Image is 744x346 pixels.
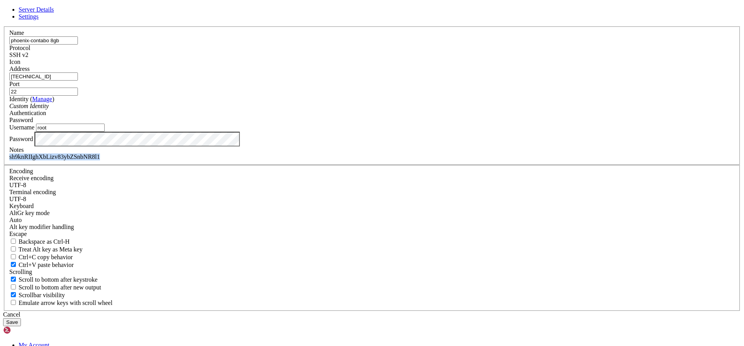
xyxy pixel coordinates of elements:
input: Ctrl+C copy behavior [11,254,16,259]
x-row: ^C [3,280,642,287]
span: Scroll to bottom after keystroke [19,276,98,283]
div: UTF-8 [9,196,735,203]
label: Username [9,124,34,131]
x-row: ls.yaml \ --wait --timeout 30m --atomic [3,151,642,158]
x-row: ^C [3,203,642,209]
span: UTF-8 [9,182,26,188]
x-row: - microk8s.kubectl as kubectl [3,48,642,55]
div: Password [9,117,735,124]
x-row: root@vmi2763316:~# snap alias microk8s.kubectl kubectl [3,35,642,42]
div: Escape [9,231,735,238]
x-row: Error: looks like "[URL][DOMAIN_NAME]" is not a valid chart repository or cannot be reached: fail... [3,87,642,93]
x-row: root@vmi2763316:~# helm version [3,132,642,139]
input: Scrollbar visibility [11,292,16,297]
label: Protocol [9,45,30,51]
div: Custom Identity [9,103,735,110]
x-row: version.BuildInfo{Version:"v3.17.4", GitCommit:"595a05da6166037d0abebaa27ac8a498fa4d7ed2", GitTre... [3,138,642,145]
span: Backspace as Ctrl-H [19,238,70,245]
x-row: helm registry login [DOMAIN_NAME] [3,170,642,177]
label: Keyboard [9,203,34,209]
label: Encoding [9,168,33,174]
span: Ctrl+C copy behavior [19,254,73,260]
input: Emulate arrow keys with scroll wheel [11,300,16,305]
input: Backspace as Ctrl-H [11,239,16,244]
x-row: Error: looks like "[URL][DOMAIN_NAME]" is not a valid chart repository or cannot be reached: fail... [3,74,642,81]
i: Custom Identity [9,103,49,109]
label: Icon [9,59,20,65]
x-row: root@vmi2763316:~# helm registry login [DOMAIN_NAME] helm upgrade --install ess oci://[DOMAIN_NAM... [3,93,642,100]
label: Set the expected encoding for data received from the host. If the encodings do not match, visual ... [9,175,53,181]
label: Whether the Alt key acts as a Meta key or as a distinct Alt key. [9,246,83,253]
label: Ctrl+V pastes if true, sends ^V to host if false. Ctrl+Shift+V sends ^V to host if true, pastes i... [9,262,74,268]
label: Ctrl-C copies if true, send ^C to host if false. Ctrl-Shift-C sends ^C to host if true, copies if... [9,254,73,260]
label: If true, the backspace should send BS ('\x08', aka ^H). Otherwise the backspace key should send '... [9,238,70,245]
x-row: root@vmi2763316:~# snap install helm --classic [3,22,642,29]
x-row: Error: unknown flag: --install [3,106,642,113]
label: Address [9,65,29,72]
label: When using the alternative screen buffer, and DECCKM (Application Cursor Keys) is active, mouse w... [9,300,112,306]
label: Name [9,29,24,36]
a: Settings [19,13,39,20]
x-row: root@vmi2763316:~# helm registry login [DOMAIN_NAME] helm upgrade --install ess oci://[DOMAIN_NAM... [3,113,642,119]
x-row: ls.yaml \ --wait --timeout 30m --atomic [3,100,642,106]
a: Manage [32,96,52,102]
button: Save [3,318,21,326]
div: (19, 44) [65,287,68,293]
label: Set the expected encoding for data received from the host. If the encodings do not match, visual ... [9,210,50,216]
span: Treat Alt key as Meta key [19,246,83,253]
x-row: Username: ^C [3,274,642,280]
span: ✪ [93,29,96,35]
x-row: Username: ^C [3,196,642,203]
label: Whether to scroll to the bottom on any keystroke. [9,276,98,283]
label: Identity [9,96,54,102]
div: sh9knRIIghXbLizv83ybZSnbNR8l1 [9,153,735,160]
label: Controls how the Alt key is handled. Escape: Send an ESC prefix. 8-Bit: Add 128 to the typed char... [9,224,74,230]
div: UTF-8 [9,182,735,189]
label: Port [9,81,20,87]
span: SSH v2 [9,52,28,58]
input: Login Username [36,124,105,132]
span: Ctrl+V paste behavior [19,262,74,268]
label: Notes [9,146,24,153]
label: Authentication [9,110,46,116]
x-row: Error: unknown command "chart" for "helm" [3,209,642,216]
label: Scrolling [9,269,32,275]
x-row: ^C [3,222,642,229]
input: Scroll to bottom after keystroke [11,277,16,282]
img: Shellngn [3,326,48,334]
label: Scroll to bottom after new output. [9,284,101,291]
x-row: namespace/matrix created [3,61,642,68]
label: The default terminal encoding. ISO-2022 enables character map translations (like graphics maps). ... [9,189,56,195]
input: Server Name [9,36,78,45]
a: Server Details [19,6,54,13]
x-row: root@vmi2763316:~# helm repo add element-hq [URL][DOMAIN_NAME] [3,67,642,74]
x-row: Added: [3,42,642,48]
span: Emulate arrow keys with scroll wheel [19,300,112,306]
x-row: helm chart pull oci://[DOMAIN_NAME][URL] [3,177,642,184]
x-row: helm upgrade --install ess oci://[DOMAIN_NAME][URL] \ [3,241,642,248]
x-row: ls.yaml \ --wait --timeout 30m --atomic [3,119,642,126]
div: SSH v2 [9,52,735,59]
x-row: root@vmi2763316:~# export HELM_EXPERIMENTAL_OCI=1 [3,164,642,171]
input: Port Number [9,88,78,96]
input: Treat Alt key as Meta key [11,246,16,251]
x-row: root@vmi2763316:~# helm registry login [DOMAIN_NAME] [3,229,642,235]
input: Host Name or IP [9,72,78,81]
x-row: Error: unknown flag: --install [3,126,642,132]
span: Scroll to bottom after new output [19,284,101,291]
x-row: prometheus # (core) Prometheus operator for monitoring and logging [3,3,642,10]
span: Scrollbar visibility [19,292,65,298]
x-row: root@vmi2763316:~# helm repo add element-hq [URL][DOMAIN_NAME] [3,81,642,87]
x-row: root@vmi2763316:~# kubectl create namespace matrix [3,55,642,61]
label: The vertical scrollbar mode. [9,292,65,298]
x-row: -f ~/ess-config-values/tls.yaml \ [3,261,642,267]
x-row: rook-ceph # (core) Distributed Ceph storage using Rook [3,16,642,22]
label: Password [9,135,33,142]
x-row: helm chart export oci://[DOMAIN_NAME][URL] -d ./ess [3,184,642,190]
div: Cancel [3,311,741,318]
span: Password [9,117,33,123]
span: Auto [9,217,22,223]
div: Auto [9,217,735,224]
x-row: -f ~/ess-config-values/hostnames.yaml \ [3,254,642,261]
